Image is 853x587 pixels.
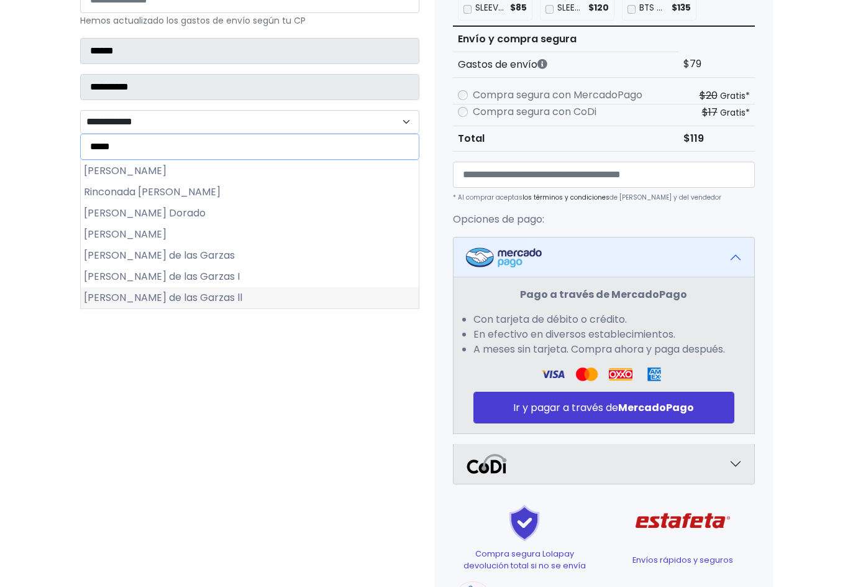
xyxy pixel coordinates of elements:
td: $119 [678,126,754,151]
li: [PERSON_NAME] de las Garzas ll [81,287,419,308]
li: Rinconada [PERSON_NAME] [81,182,419,203]
label: Compra segura con CoDi [473,104,596,119]
p: Opciones de pago: [453,212,755,227]
li: [PERSON_NAME] [81,160,419,182]
th: Envío y compra segura [453,26,679,52]
p: Envíos rápidos y seguros [611,554,755,566]
li: [PERSON_NAME] Dorado [81,203,419,224]
td: $79 [678,52,754,77]
span: $85 [510,2,527,14]
li: A meses sin tarjeta. Compra ahora y paga después. [473,342,734,357]
p: Compra segura Lolapay devolución total si no se envía [453,548,596,571]
li: [PERSON_NAME] de las Garzas I [81,266,419,287]
p: SLEEVES 56 X 87 mm (Nueva presentación) [475,2,506,14]
img: Codi Logo [466,454,508,474]
img: Visa Logo [575,367,598,382]
strong: MercadoPago [618,400,694,415]
s: $17 [702,105,718,119]
th: Total [453,126,679,151]
img: Mercadopago Logo [466,247,542,267]
li: [PERSON_NAME] de las Garzas [81,245,419,266]
p: SLEEVES 80 X 120 mm [557,2,584,14]
span: $135 [672,2,691,14]
s: $20 [700,88,718,103]
small: Gratis* [720,90,750,102]
p: BTS PHOTOCARD JIN ARMY MEMBRESIA [639,2,667,14]
small: Gratis* [720,106,750,119]
p: * Al comprar aceptas de [PERSON_NAME] y del vendedor [453,193,755,202]
strong: Pago a través de MercadoPago [520,287,687,302]
img: Oxxo Logo [609,367,632,382]
img: Estafeta Logo [626,494,741,548]
th: Gastos de envío [453,52,679,77]
label: Compra segura con MercadoPago [473,88,642,103]
button: Ir y pagar a través deMercadoPago [473,392,734,423]
a: los términos y condiciones [522,193,609,202]
span: $120 [588,2,609,14]
img: Shield [481,504,568,542]
img: Visa Logo [541,367,565,382]
li: Con tarjeta de débito o crédito. [473,312,734,327]
li: En efectivo en diversos establecimientos. [473,327,734,342]
small: Hemos actualizado los gastos de envío según tu CP [80,14,306,27]
img: Amex Logo [642,367,666,382]
i: Los gastos de envío dependen de códigos postales. ¡Te puedes llevar más productos en un solo envío ! [537,59,547,69]
li: [PERSON_NAME] [81,224,419,245]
